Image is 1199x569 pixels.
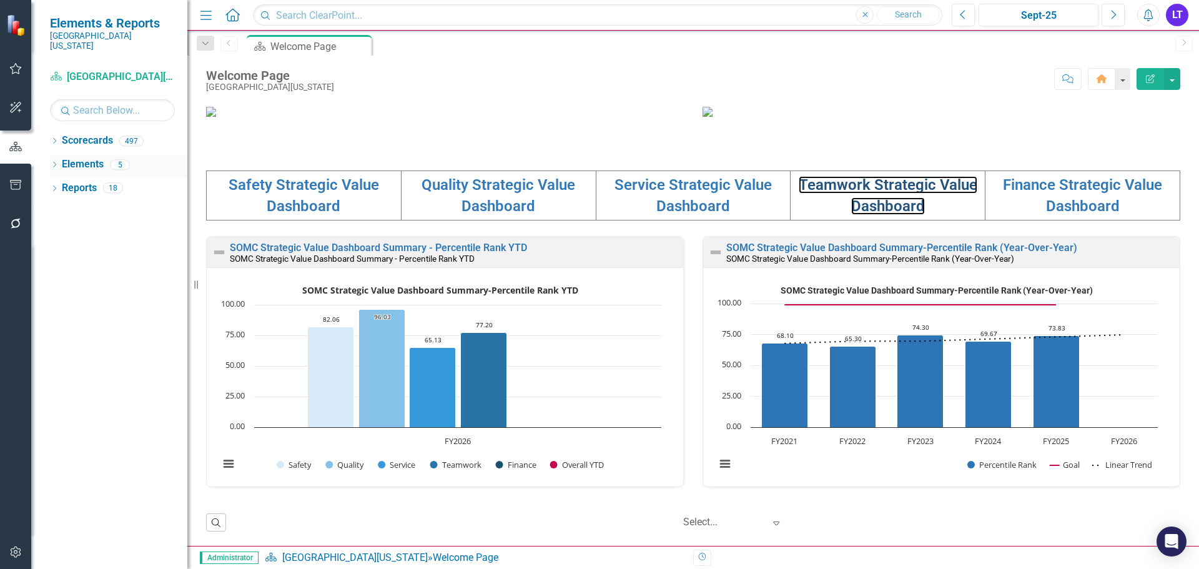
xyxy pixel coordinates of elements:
path: FY2025, 73.83. Percentile Rank. [1034,335,1080,427]
button: Show Goal [1050,459,1080,470]
a: Elements [62,157,104,172]
path: FY2026, 77.2. Teamwork. [461,332,507,427]
text: 25.00 [722,390,741,401]
div: Open Intercom Messenger [1157,527,1187,557]
text: FY2024 [975,435,1002,447]
svg: Interactive chart [213,280,668,483]
a: [GEOGRAPHIC_DATA][US_STATE] [50,70,175,84]
div: Double-Click to Edit [206,236,684,487]
div: 497 [119,136,144,146]
a: Finance Strategic Value Dashboard [1003,176,1162,215]
text: FY2025 [1043,435,1069,447]
span: Elements & Reports [50,16,175,31]
text: 75.00 [722,328,741,339]
text: 69.67 [980,329,997,338]
div: SOMC Strategic Value Dashboard Summary-Percentile Rank YTD. Highcharts interactive chart. [213,280,677,483]
button: Show Overall YTD [550,459,605,470]
a: SOMC Strategic Value Dashboard Summary - Percentile Rank YTD [230,242,527,254]
button: Show Linear Trend [1092,459,1153,470]
button: Show Teamwork [430,459,481,470]
path: FY2026, 65.13. Service. [410,347,456,427]
g: Service, bar series 3 of 6 with 1 bar. [410,347,456,427]
button: Sept-25 [979,4,1098,26]
text: 68.10 [777,331,794,340]
text: SOMC Strategic Value Dashboard Summary-Percentile Rank YTD [302,284,578,296]
text: 82.06 [323,315,340,324]
img: Not Defined [708,245,723,260]
a: Reports [62,181,97,195]
text: 50.00 [722,359,741,370]
text: 75.00 [225,329,245,340]
text: 25.00 [225,390,245,401]
button: Show Service [378,459,416,470]
svg: Interactive chart [709,280,1164,483]
small: [GEOGRAPHIC_DATA][US_STATE] [50,31,175,51]
text: FY2026 [445,435,471,447]
button: Show Safety [277,459,312,470]
a: Service Strategic Value Dashboard [614,176,772,215]
text: FY2022 [839,435,866,447]
text: 65.13 [425,335,442,344]
img: Not Defined [212,245,227,260]
g: Teamwork, bar series 4 of 6 with 1 bar. [461,332,507,427]
div: Sept-25 [983,8,1094,23]
button: View chart menu, SOMC Strategic Value Dashboard Summary-Percentile Rank YTD [220,455,237,473]
text: 100.00 [221,298,245,309]
g: Safety, bar series 1 of 6 with 1 bar. [308,327,354,427]
input: Search Below... [50,99,175,121]
div: Double-Click to Edit [703,236,1180,487]
text: 74.30 [912,323,929,332]
text: 77.20 [476,320,493,329]
path: FY2022, 65.3. Percentile Rank. [830,346,876,427]
text: 65.30 [845,334,862,343]
div: 5 [110,159,130,170]
span: Administrator [200,552,259,564]
button: View chart menu, SOMC Strategic Value Dashboard Summary-Percentile Rank (Year-Over-Year) [716,455,734,473]
g: Goal, series 2 of 3. Line with 6 data points. [782,302,1059,307]
button: Show Finance [496,459,536,470]
small: SOMC Strategic Value Dashboard Summary-Percentile Rank (Year-Over-Year) [726,254,1014,264]
small: SOMC Strategic Value Dashboard Summary - Percentile Rank YTD [230,254,475,264]
a: [GEOGRAPHIC_DATA][US_STATE] [282,552,428,563]
path: FY2021, 68.1. Percentile Rank. [762,343,808,427]
a: Safety Strategic Value Dashboard [229,176,379,215]
text: 50.00 [225,359,245,370]
text: SOMC Strategic Value Dashboard Summary-Percentile Rank (Year-Over-Year) [781,285,1093,295]
g: Quality, bar series 2 of 6 with 1 bar. [359,309,405,427]
div: » [265,551,684,565]
path: FY2023, 74.3. Percentile Rank. [897,335,944,427]
g: Percentile Rank, series 1 of 3. Bar series with 6 bars. [762,304,1125,428]
div: SOMC Strategic Value Dashboard Summary-Percentile Rank (Year-Over-Year). Highcharts interactive c... [709,280,1173,483]
div: Welcome Page [270,39,368,54]
text: FY2021 [771,435,797,447]
div: 18 [103,183,123,194]
path: FY2026, 82.06. Safety. [308,327,354,427]
text: 100.00 [718,297,741,308]
a: Teamwork Strategic Value Dashboard [799,176,977,215]
a: Scorecards [62,134,113,148]
div: Welcome Page [206,69,334,82]
img: ClearPoint Strategy [6,14,28,36]
text: 73.83 [1049,324,1065,332]
text: FY2023 [907,435,934,447]
div: Welcome Page [433,552,498,563]
div: [GEOGRAPHIC_DATA][US_STATE] [206,82,334,92]
text: 0.00 [230,420,245,432]
input: Search ClearPoint... [253,4,942,26]
img: download%20somc%20mission%20vision.png [206,107,216,117]
img: download%20somc%20strategic%20values%20v2.png [703,107,713,117]
span: Search [895,9,922,19]
a: Quality Strategic Value Dashboard [422,176,575,215]
path: FY2026, 96.03. Quality. [359,309,405,427]
button: LT [1166,4,1188,26]
text: 96.03 [374,312,391,321]
path: FY2024, 69.67. Percentile Rank. [965,341,1012,427]
button: Show Quality [325,459,364,470]
button: Show Percentile Rank [967,459,1037,470]
text: FY2026 [1111,435,1137,447]
button: Search [877,6,939,24]
text: 0.00 [726,420,741,432]
a: SOMC Strategic Value Dashboard Summary-Percentile Rank (Year-Over-Year) [726,242,1077,254]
